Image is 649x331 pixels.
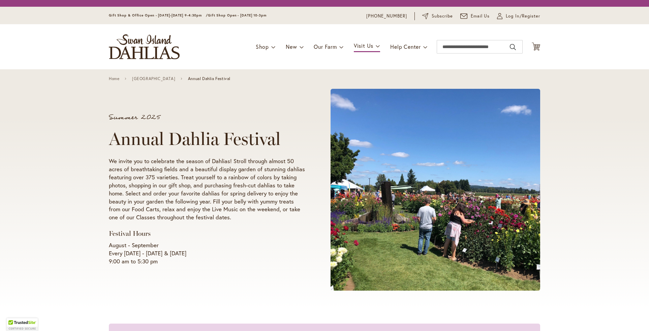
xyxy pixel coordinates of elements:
a: Email Us [460,13,490,20]
span: Gift Shop Open - [DATE] 10-3pm [208,13,267,17]
span: Help Center [390,43,421,50]
span: Log In/Register [506,13,540,20]
a: Subscribe [422,13,453,20]
span: Subscribe [432,13,453,20]
span: Email Us [471,13,490,20]
span: New [286,43,297,50]
a: [PHONE_NUMBER] [366,13,407,20]
a: store logo [109,34,180,59]
span: Shop [256,43,269,50]
p: We invite you to celebrate the season of Dahlias! Stroll through almost 50 acres of breathtaking ... [109,157,305,222]
div: TrustedSite Certified [7,318,38,331]
h1: Annual Dahlia Festival [109,129,305,149]
a: [GEOGRAPHIC_DATA] [132,76,175,81]
span: Annual Dahlia Festival [188,76,230,81]
a: Home [109,76,119,81]
p: August - September Every [DATE] - [DATE] & [DATE] 9:00 am to 5:30 pm [109,241,305,265]
button: Search [510,42,516,52]
span: Our Farm [314,43,337,50]
span: Visit Us [354,42,373,49]
p: Summer 2025 [109,114,305,121]
h3: Festival Hours [109,229,305,238]
a: Log In/Register [497,13,540,20]
span: Gift Shop & Office Open - [DATE]-[DATE] 9-4:30pm / [109,13,208,17]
